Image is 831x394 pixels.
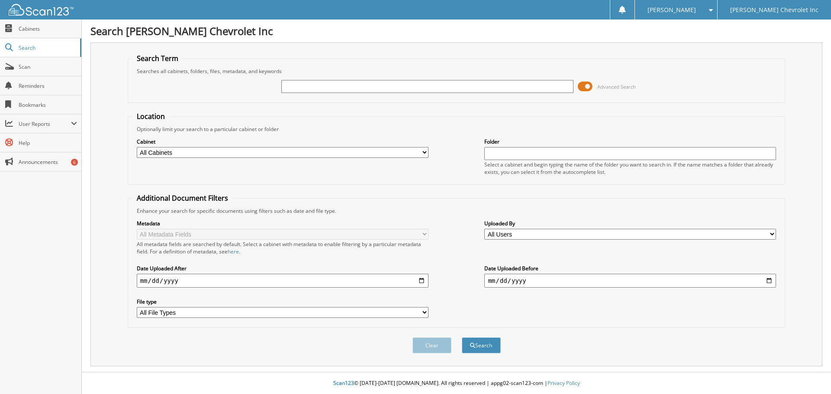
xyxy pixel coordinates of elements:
a: here [228,248,239,255]
input: start [137,274,428,288]
span: [PERSON_NAME] Chevrolet Inc [730,7,818,13]
span: Scan [19,63,77,70]
label: Folder [484,138,776,145]
button: Search [462,337,501,353]
a: Privacy Policy [548,379,580,387]
img: scan123-logo-white.svg [9,4,74,16]
legend: Search Term [132,54,183,63]
legend: Location [132,112,169,121]
div: All metadata fields are searched by default. Select a cabinet with metadata to enable filtering b... [137,240,428,255]
span: Advanced Search [597,83,636,90]
h1: Search [PERSON_NAME] Chevrolet Inc [90,24,822,38]
label: Metadata [137,220,428,227]
span: User Reports [19,120,71,128]
label: Date Uploaded After [137,265,428,272]
span: Help [19,139,77,147]
label: Date Uploaded Before [484,265,776,272]
div: © [DATE]-[DATE] [DOMAIN_NAME]. All rights reserved | appg02-scan123-com | [82,373,831,394]
span: Announcements [19,158,77,166]
div: Searches all cabinets, folders, files, metadata, and keywords [132,67,781,75]
div: Optionally limit your search to a particular cabinet or folder [132,125,781,133]
div: 6 [71,159,78,166]
span: Scan123 [333,379,354,387]
div: Select a cabinet and begin typing the name of the folder you want to search in. If the name match... [484,161,776,176]
span: Bookmarks [19,101,77,109]
span: Search [19,44,76,51]
label: File type [137,298,428,305]
label: Uploaded By [484,220,776,227]
label: Cabinet [137,138,428,145]
span: Reminders [19,82,77,90]
span: [PERSON_NAME] [647,7,696,13]
input: end [484,274,776,288]
legend: Additional Document Filters [132,193,232,203]
div: Enhance your search for specific documents using filters such as date and file type. [132,207,781,215]
span: Cabinets [19,25,77,32]
button: Clear [412,337,451,353]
